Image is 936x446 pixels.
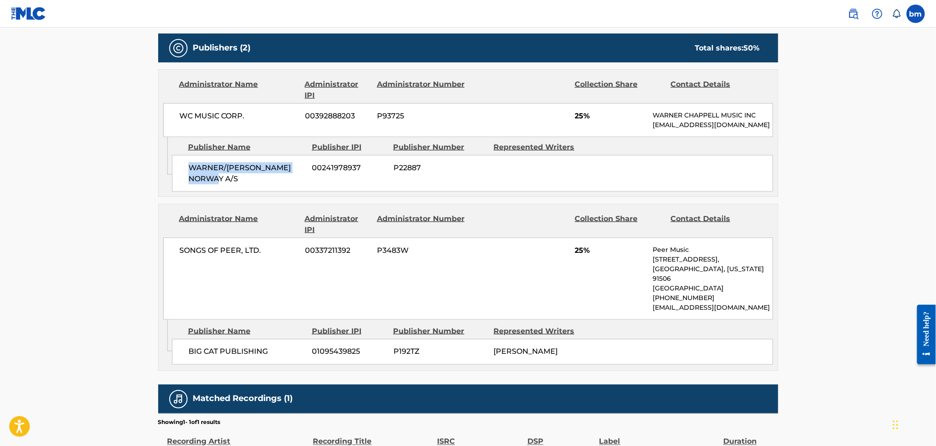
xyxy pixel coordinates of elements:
[188,326,305,337] div: Publisher Name
[305,79,370,101] div: Administrator IPI
[868,5,886,23] div: Help
[744,44,760,52] span: 50 %
[671,213,760,235] div: Contact Details
[11,7,46,20] img: MLC Logo
[312,326,387,337] div: Publisher IPI
[305,245,370,256] span: 00337211392
[179,213,298,235] div: Administrator Name
[844,5,863,23] a: Public Search
[393,346,487,357] span: P192TZ
[494,326,587,337] div: Represented Writers
[695,43,760,54] div: Total shares:
[575,111,646,122] span: 25%
[890,402,936,446] iframe: Chat Widget
[653,111,772,120] p: WARNER CHAPPELL MUSIC INC
[653,245,772,255] p: Peer Music
[193,43,251,53] h5: Publishers (2)
[848,8,859,19] img: search
[653,303,772,312] p: [EMAIL_ADDRESS][DOMAIN_NAME]
[907,5,925,23] div: User Menu
[393,142,487,153] div: Publisher Number
[305,213,370,235] div: Administrator IPI
[575,245,646,256] span: 25%
[393,162,487,173] span: P22887
[893,411,898,439] div: Drag
[179,79,298,101] div: Administrator Name
[377,111,466,122] span: P93725
[312,162,387,173] span: 00241978937
[872,8,883,19] img: help
[188,162,305,184] span: WARNER/[PERSON_NAME] NORWAY A/S
[173,394,184,405] img: Matched Recordings
[173,43,184,54] img: Publishers
[188,346,305,357] span: BIG CAT PUBLISHING
[305,111,370,122] span: 00392888203
[158,418,221,427] p: Showing 1 - 1 of 1 results
[910,297,936,371] iframe: Resource Center
[494,347,558,356] span: [PERSON_NAME]
[653,255,772,264] p: [STREET_ADDRESS],
[653,264,772,284] p: [GEOGRAPHIC_DATA], [US_STATE] 91506
[180,245,299,256] span: SONGS OF PEER, LTD.
[377,245,466,256] span: P3483W
[393,326,487,337] div: Publisher Number
[180,111,299,122] span: WC MUSIC CORP.
[377,79,466,101] div: Administrator Number
[188,142,305,153] div: Publisher Name
[377,213,466,235] div: Administrator Number
[575,213,664,235] div: Collection Share
[653,293,772,303] p: [PHONE_NUMBER]
[575,79,664,101] div: Collection Share
[892,9,901,18] div: Notifications
[312,142,387,153] div: Publisher IPI
[653,120,772,130] p: [EMAIL_ADDRESS][DOMAIN_NAME]
[671,79,760,101] div: Contact Details
[494,142,587,153] div: Represented Writers
[653,284,772,293] p: [GEOGRAPHIC_DATA]
[312,346,387,357] span: 01095439825
[193,394,293,404] h5: Matched Recordings (1)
